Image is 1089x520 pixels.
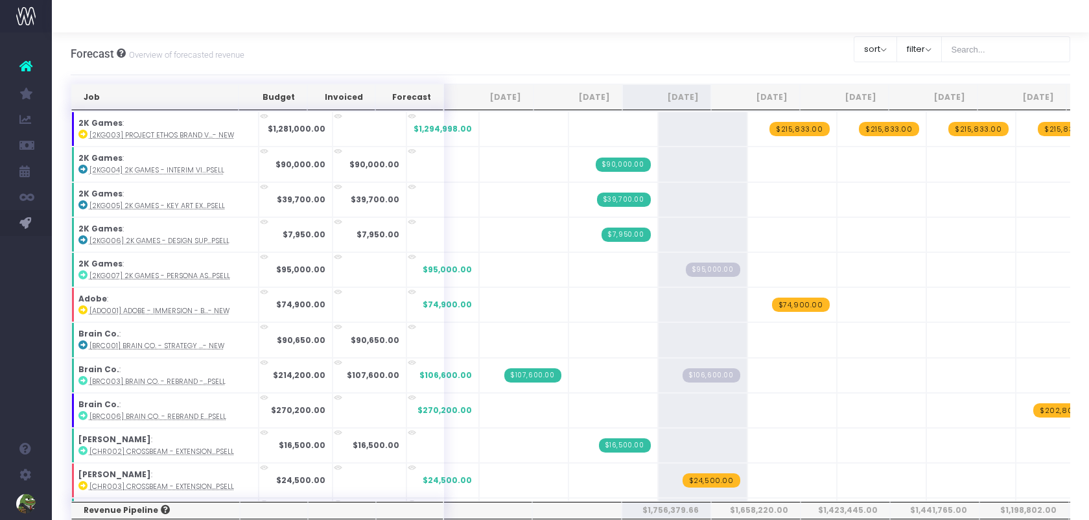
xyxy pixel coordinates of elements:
abbr: [BRC003] Brain Co. - Rebrand - Brand - Upsell [89,377,226,386]
td: : [71,217,259,252]
strong: $24,500.00 [276,475,325,486]
span: wayahead Revenue Forecast Item [769,122,830,136]
abbr: [2KG007] 2K Games - Persona Assets - Brand - Upsell [89,271,230,281]
abbr: [2KG006] 2K Games - Design Support - Brand - Upsell [89,236,229,246]
strong: 2K Games [78,258,123,269]
span: $106,600.00 [419,370,472,381]
span: Streamtime Draft Invoice: 922 – [2KG007] 2K Games - Persona Assets - Brand - Upsell [686,263,740,277]
th: Job: activate to sort column ascending [71,84,239,110]
th: Revenue Pipeline [71,502,240,519]
strong: $16,500.00 [279,440,325,451]
strong: Adobe [78,293,107,304]
abbr: [BRC001] Brain Co. - Strategy - Brand - New [89,341,224,351]
td: : [71,287,259,322]
input: Search... [941,36,1071,62]
strong: $90,000.00 [275,159,325,170]
strong: 2K Games [78,188,123,199]
abbr: [2KG005] 2K Games - Key Art Explore - Brand - Upsell [89,201,225,211]
strong: [PERSON_NAME] [78,469,151,480]
strong: $39,700.00 [277,194,325,205]
td: : [71,147,259,182]
th: Forecast [375,84,443,110]
td: : [71,393,259,428]
strong: $270,200.00 [271,405,325,416]
abbr: [BRC006] Brain Co. - Rebrand Extension - Brand - Upsell [89,412,226,421]
small: Overview of forecasted revenue [126,47,244,60]
td: : [71,322,259,357]
span: $24,500.00 [423,475,472,486]
th: Nov 25: activate to sort column ascending [800,84,889,110]
strong: $90,000.00 [349,159,399,170]
span: $74,900.00 [423,299,472,311]
th: $1,658,220.00 [711,502,801,519]
strong: [PERSON_NAME] [78,434,151,445]
strong: $74,900.00 [276,299,325,310]
img: images/default_profile_image.png [16,494,36,514]
strong: $39,700.00 [351,194,399,205]
abbr: [ADO001] Adobe - Immersion - Brand - New [89,306,229,316]
span: Streamtime Invoice: 916 – 2K Games - Deck Design Support [602,228,650,242]
span: Streamtime Invoice: 909 – 2K Games - Key Art [597,193,651,207]
th: $1,198,802.00 [979,502,1069,519]
td: : [71,358,259,393]
strong: 2K Games [78,223,123,234]
strong: 2K Games [78,152,123,163]
strong: Brain Co. [78,328,119,339]
abbr: [CHR002] Crossbeam - Extension - Brand - Upsell [89,447,234,456]
span: $95,000.00 [423,264,472,276]
span: $270,200.00 [417,405,472,416]
abbr: [CHR003] Crossbeam - Extension - Digital - Upsell [89,482,234,491]
abbr: [2KG004] 2K Games - Interim Visual - Brand - Upsell [89,165,224,175]
strong: $107,600.00 [347,370,399,381]
span: Streamtime Draft Invoice: null – [BRC003] Brain Co. - Rebrand - Brand - Upsell [683,368,740,383]
strong: Brain Co. [78,364,119,375]
td: : [71,112,259,147]
th: $1,756,379.66 [622,502,711,519]
td: : [71,428,259,463]
td: : [71,252,259,287]
td: : [71,182,259,217]
span: Forecast [71,47,114,60]
span: Streamtime Invoice: 913 – [CHR002] Crossbeam - Extension - Brand - Upsell [599,438,651,453]
strong: $16,500.00 [353,440,399,451]
span: Streamtime Invoice: CN 892.5 – [BRC003] Brain Co. - Rebrand - Brand - Upsell [504,368,561,383]
span: wayahead Revenue Forecast Item [948,122,1009,136]
th: Invoiced [307,84,375,110]
th: Aug 25: activate to sort column ascending [533,84,622,110]
th: Jan 26: activate to sort column ascending [978,84,1066,110]
strong: $7,950.00 [283,229,325,240]
strong: $95,000.00 [276,264,325,275]
strong: $90,650.00 [277,335,325,346]
th: $1,441,765.00 [890,502,979,519]
th: Jul 25: activate to sort column ascending [444,84,533,110]
strong: $90,650.00 [351,335,399,346]
button: sort [854,36,897,62]
th: Dec 25: activate to sort column ascending [889,84,978,110]
th: $1,423,445.00 [801,502,890,519]
span: wayahead Revenue Forecast Item [772,298,830,312]
th: Sep 25: activate to sort column ascending [622,84,711,110]
strong: $7,950.00 [357,229,399,240]
strong: Brain Co. [78,399,119,410]
td: : [71,463,259,498]
th: Oct 25: activate to sort column ascending [711,84,800,110]
abbr: [2KG003] Project Ethos Brand V2 - Brand - New [89,130,234,140]
strong: $214,200.00 [273,370,325,381]
span: Streamtime Invoice: 905 – 2K Games - Interim Visual [596,158,651,172]
strong: $1,281,000.00 [268,123,325,134]
button: filter [896,36,942,62]
th: Budget [239,84,307,110]
span: wayahead Revenue Forecast Item [683,473,740,488]
span: wayahead Revenue Forecast Item [859,122,919,136]
span: $1,294,998.00 [414,123,472,135]
strong: 2K Games [78,117,123,128]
